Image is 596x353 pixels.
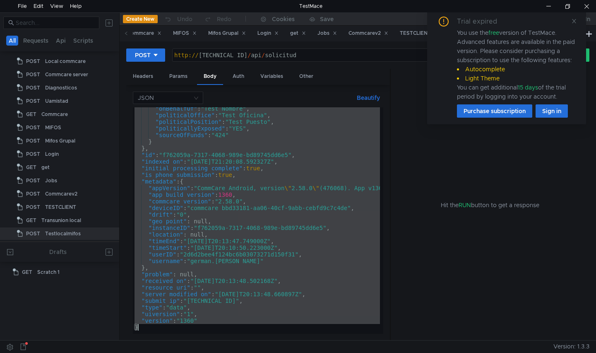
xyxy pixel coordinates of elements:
[457,17,507,27] div: Trial expired
[208,29,246,38] div: Mifos Grupal
[173,29,197,38] div: MIFOS
[21,36,51,46] button: Requests
[457,74,576,83] li: Light Theme
[290,29,306,38] div: get
[197,69,223,85] div: Body
[459,201,471,209] span: RUN
[488,29,499,36] span: free
[22,266,32,278] span: GET
[400,29,438,38] div: TESTCLIENT
[293,69,320,84] div: Other
[53,36,68,46] button: Api
[536,104,568,118] button: Sign in
[441,201,539,210] span: Hit the button to get a response
[26,108,36,121] span: GET
[553,341,589,353] span: Version: 1.3.3
[26,95,40,107] span: POST
[41,214,81,227] div: Transunion local
[26,121,40,134] span: POST
[348,29,388,38] div: Commcarev2
[26,188,40,200] span: POST
[45,82,77,94] div: Diagnosticos
[45,55,86,68] div: Local commcare
[16,18,94,27] input: Search...
[6,36,18,46] button: All
[254,69,290,84] div: Variables
[320,16,334,22] div: Save
[177,14,192,24] div: Undo
[26,55,40,68] span: POST
[353,93,383,103] button: Beautify
[198,13,237,25] button: Redo
[272,14,295,24] div: Cookies
[45,121,61,134] div: MIFOS
[126,69,160,84] div: Headers
[457,83,576,101] div: You can get additional of the trial period by logging into your account.
[26,82,40,94] span: POST
[26,148,40,160] span: POST
[317,29,337,38] div: Jobs
[45,174,57,187] div: Jobs
[457,65,576,74] li: Autocomplete
[45,227,81,240] div: Testlocalmifos
[126,48,165,62] button: POST
[45,148,59,160] div: Login
[26,174,40,187] span: POST
[45,201,76,213] div: TESTCLIENT
[123,15,158,23] button: Create New
[26,135,40,147] span: POST
[45,188,77,200] div: Commcarev2
[41,161,50,174] div: get
[71,36,96,46] button: Scripts
[113,29,161,38] div: Local commcare
[26,68,40,81] span: POST
[163,69,194,84] div: Params
[226,69,251,84] div: Auth
[158,13,198,25] button: Undo
[26,161,36,174] span: GET
[257,29,279,38] div: Login
[49,247,67,257] div: Drafts
[217,14,231,24] div: Redo
[457,104,532,118] button: Purchase subscription
[135,51,151,60] div: POST
[41,108,68,121] div: Commcare
[26,214,36,227] span: GET
[45,135,75,147] div: Mifos Grupal
[37,266,60,278] div: Scratch 1
[518,84,538,91] span: 15 days
[26,227,40,240] span: POST
[45,68,88,81] div: Commcare server
[457,28,576,101] div: You use the version of TestMace. Advanced features are available in the paid version. Please cons...
[45,95,68,107] div: Uamistad
[26,201,40,213] span: POST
